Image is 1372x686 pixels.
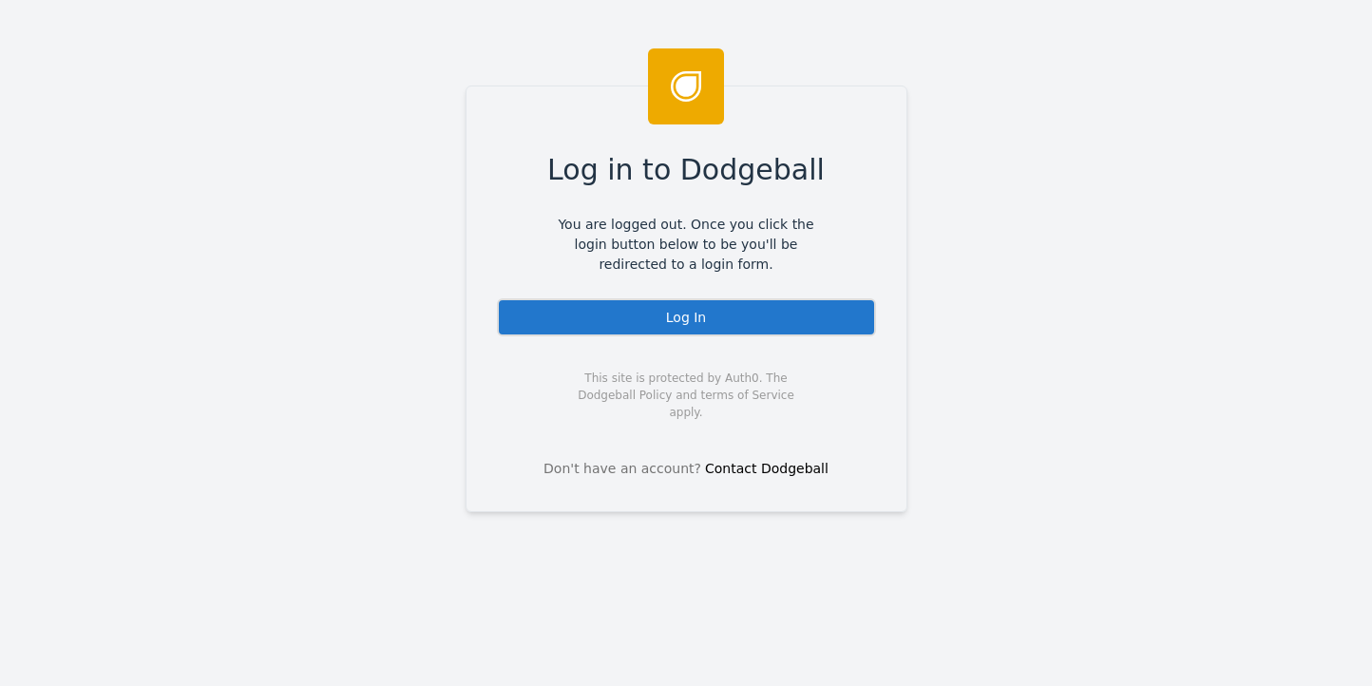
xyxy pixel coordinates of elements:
[705,461,829,476] a: Contact Dodgeball
[497,298,876,336] div: Log In
[562,370,811,421] span: This site is protected by Auth0. The Dodgeball Policy and terms of Service apply.
[547,148,825,191] span: Log in to Dodgeball
[544,215,829,275] span: You are logged out. Once you click the login button below to be you'll be redirected to a login f...
[543,459,701,479] span: Don't have an account?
